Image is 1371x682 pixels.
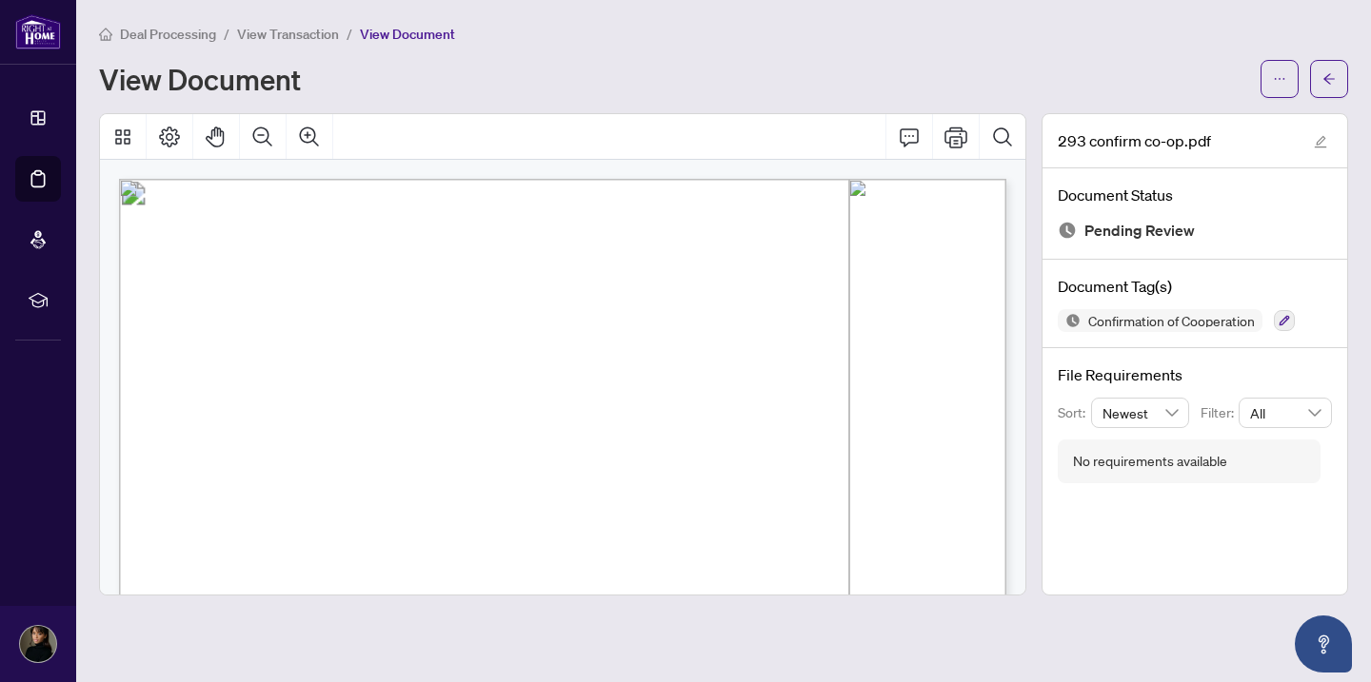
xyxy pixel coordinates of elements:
li: / [224,23,229,45]
span: Pending Review [1084,218,1195,244]
span: Deal Processing [120,26,216,43]
h4: Document Tag(s) [1058,275,1332,298]
img: Profile Icon [20,626,56,662]
span: home [99,28,112,41]
h4: Document Status [1058,184,1332,206]
h4: File Requirements [1058,363,1332,386]
img: logo [15,14,61,49]
span: Newest [1103,399,1179,427]
span: arrow-left [1322,72,1336,86]
span: View Transaction [237,26,339,43]
img: Status Icon [1058,309,1081,332]
li: / [347,23,352,45]
img: Document Status [1058,221,1077,240]
button: Open asap [1295,615,1352,672]
span: edit [1314,135,1327,148]
span: ellipsis [1273,72,1286,86]
h1: View Document [99,64,301,94]
p: Sort: [1058,402,1091,423]
div: No requirements available [1073,451,1227,472]
p: Filter: [1201,402,1239,423]
span: All [1250,399,1321,427]
span: 293 confirm co-op.pdf [1058,129,1211,152]
span: Confirmation of Cooperation [1081,314,1262,327]
span: View Document [360,26,455,43]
